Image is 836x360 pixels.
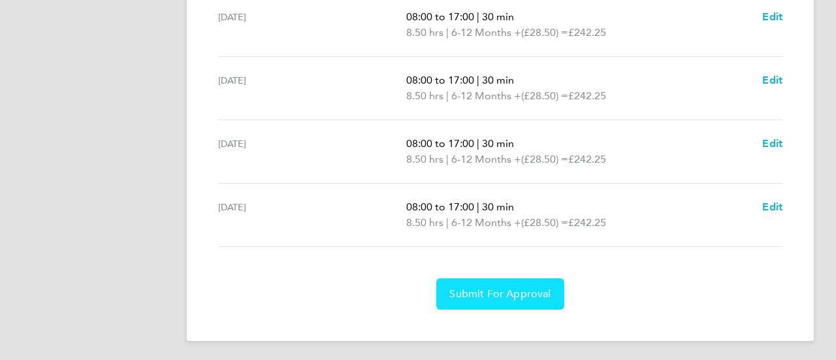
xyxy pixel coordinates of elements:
span: 08:00 to 17:00 [406,74,474,86]
div: [DATE] [218,136,406,167]
a: Edit [762,136,782,152]
span: £242.25 [568,216,606,229]
span: 6-12 Months + [451,88,521,104]
span: Edit [762,137,782,150]
span: 8.50 hrs [406,26,443,39]
span: Edit [762,10,782,23]
span: 6-12 Months + [451,152,521,167]
span: | [477,10,479,23]
span: £242.25 [568,26,606,39]
span: 30 min [482,201,514,213]
span: 08:00 to 17:00 [406,10,474,23]
span: 8.50 hrs [406,90,443,102]
span: 6-12 Months + [451,25,521,41]
span: | [477,137,479,150]
a: Edit [762,9,782,25]
span: 6-12 Months + [451,215,521,231]
button: Submit For Approval [436,278,564,310]
span: 08:00 to 17:00 [406,201,474,213]
div: [DATE] [218,73,406,104]
span: 30 min [482,10,514,23]
a: Edit [762,73,782,88]
span: | [446,90,449,102]
span: | [477,74,479,86]
span: 30 min [482,137,514,150]
span: £242.25 [568,90,606,102]
span: 08:00 to 17:00 [406,137,474,150]
span: | [446,153,449,165]
span: (£28.50) = [521,216,568,229]
span: 8.50 hrs [406,216,443,229]
div: [DATE] [218,9,406,41]
span: | [446,216,449,229]
span: Edit [762,74,782,86]
span: 30 min [482,74,514,86]
span: (£28.50) = [521,90,568,102]
div: [DATE] [218,199,406,231]
span: | [446,26,449,39]
span: Submit For Approval [449,287,551,301]
span: Edit [762,201,782,213]
a: Edit [762,199,782,215]
span: (£28.50) = [521,153,568,165]
span: £242.25 [568,153,606,165]
span: (£28.50) = [521,26,568,39]
span: | [477,201,479,213]
span: 8.50 hrs [406,153,443,165]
